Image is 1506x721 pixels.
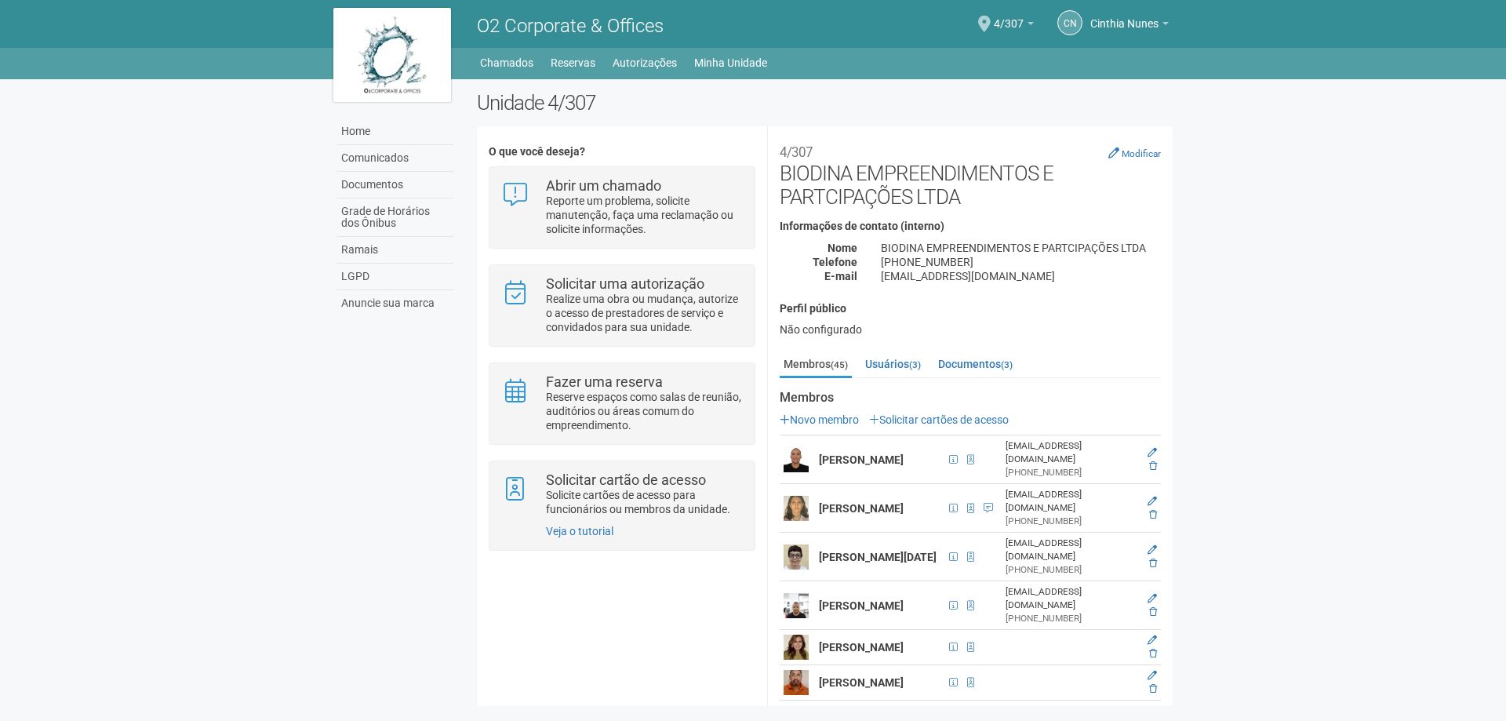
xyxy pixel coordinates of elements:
a: Solicitar cartão de acesso Solicite cartões de acesso para funcionários ou membros da unidade. [501,473,742,516]
small: (45) [831,359,848,370]
h2: Unidade 4/307 [477,91,1173,115]
strong: Membros [780,391,1161,405]
a: Documentos(3) [934,352,1017,376]
a: Autorizações [613,52,677,74]
p: Realize uma obra ou mudança, autorize o acesso de prestadores de serviço e convidados para sua un... [546,292,743,334]
a: 4/307 [994,20,1034,32]
a: Editar membro [1148,635,1157,646]
a: Membros(45) [780,352,852,378]
div: [PHONE_NUMBER] [1006,612,1133,625]
div: [EMAIL_ADDRESS][DOMAIN_NAME] [869,269,1173,283]
strong: [PERSON_NAME] [819,599,904,612]
a: Editar membro [1148,496,1157,507]
a: Reservas [551,52,595,74]
small: 4/307 [780,144,813,160]
div: [PHONE_NUMBER] [1006,515,1133,528]
a: Editar membro [1148,670,1157,681]
div: [PHONE_NUMBER] [1006,563,1133,577]
a: Chamados [480,52,533,74]
div: [EMAIL_ADDRESS][DOMAIN_NAME] [1006,585,1133,612]
img: user.png [784,496,809,521]
img: user.png [784,544,809,570]
div: [EMAIL_ADDRESS][DOMAIN_NAME] [1006,537,1133,563]
a: Ramais [337,237,453,264]
div: [EMAIL_ADDRESS][DOMAIN_NAME] [1006,488,1133,515]
a: Solicitar uma autorização Realize uma obra ou mudança, autorize o acesso de prestadores de serviç... [501,277,742,334]
a: Excluir membro [1149,648,1157,659]
a: Comunicados [337,145,453,172]
p: Reserve espaços como salas de reunião, auditórios ou áreas comum do empreendimento. [546,390,743,432]
a: Excluir membro [1149,461,1157,472]
a: Anuncie sua marca [337,290,453,316]
strong: [PERSON_NAME] [819,502,904,515]
a: Novo membro [780,413,859,426]
span: 4/307 [994,2,1024,30]
div: [PHONE_NUMBER] [1006,466,1133,479]
a: Excluir membro [1149,558,1157,569]
img: user.png [784,593,809,618]
strong: Solicitar uma autorização [546,275,704,292]
strong: [PERSON_NAME] [819,453,904,466]
a: Excluir membro [1149,606,1157,617]
a: Veja o tutorial [546,525,613,537]
img: user.png [784,447,809,472]
strong: Fazer uma reserva [546,373,663,390]
span: Cinthia Nunes [1090,2,1159,30]
p: Solicite cartões de acesso para funcionários ou membros da unidade. [546,488,743,516]
div: [EMAIL_ADDRESS][DOMAIN_NAME] [1006,439,1133,466]
img: logo.jpg [333,8,451,102]
a: CN [1057,10,1082,35]
a: Excluir membro [1149,683,1157,694]
span: O2 Corporate & Offices [477,15,664,37]
img: user.png [784,635,809,660]
div: Não configurado [780,322,1161,337]
img: user.png [784,670,809,695]
strong: Solicitar cartão de acesso [546,472,706,488]
h4: Perfil público [780,303,1161,315]
a: Modificar [1108,147,1161,159]
small: Modificar [1122,148,1161,159]
a: Excluir membro [1149,509,1157,520]
div: [PHONE_NUMBER] [869,255,1173,269]
a: Grade de Horários dos Ônibus [337,198,453,237]
a: Cinthia Nunes [1090,20,1169,32]
a: Solicitar cartões de acesso [869,413,1009,426]
strong: [PERSON_NAME] [819,641,904,654]
small: (3) [1001,359,1013,370]
strong: [PERSON_NAME] [819,676,904,689]
strong: Nome [828,242,857,254]
a: Home [337,118,453,145]
a: Editar membro [1148,447,1157,458]
h2: BIODINA EMPREENDIMENTOS E PARTCIPAÇÕES LTDA [780,138,1161,209]
div: BIODINA EMPREENDIMENTOS E PARTCIPAÇÕES LTDA [869,241,1173,255]
a: Fazer uma reserva Reserve espaços como salas de reunião, auditórios ou áreas comum do empreendime... [501,375,742,432]
a: LGPD [337,264,453,290]
strong: Abrir um chamado [546,177,661,194]
strong: Telefone [813,256,857,268]
h4: O que você deseja? [489,146,755,158]
a: Minha Unidade [694,52,767,74]
strong: E-mail [824,270,857,282]
p: Reporte um problema, solicite manutenção, faça uma reclamação ou solicite informações. [546,194,743,236]
a: Usuários(3) [861,352,925,376]
a: Documentos [337,172,453,198]
a: Editar membro [1148,544,1157,555]
a: Editar membro [1148,593,1157,604]
strong: [PERSON_NAME][DATE] [819,551,937,563]
h4: Informações de contato (interno) [780,220,1161,232]
small: (3) [909,359,921,370]
a: Abrir um chamado Reporte um problema, solicite manutenção, faça uma reclamação ou solicite inform... [501,179,742,236]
